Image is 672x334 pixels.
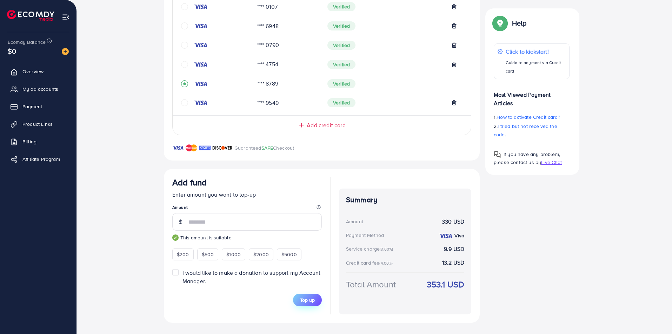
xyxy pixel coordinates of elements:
[346,259,395,266] div: Credit card fee
[327,60,355,69] span: Verified
[327,98,355,107] span: Verified
[194,42,208,48] img: credit
[234,144,294,152] p: Guaranteed Checkout
[346,232,384,239] div: Payment Method
[261,144,273,151] span: SAFE
[172,234,322,241] small: This amount is suitable
[22,86,58,93] span: My ad accounts
[497,114,560,121] span: How to activate Credit card?
[5,100,71,114] a: Payment
[346,245,395,252] div: Service charge
[442,218,464,226] strong: 330 USD
[226,251,241,258] span: $1000
[194,4,208,9] img: credit
[186,144,197,152] img: brand
[293,294,322,306] button: Top up
[202,251,214,258] span: $500
[442,259,464,267] strong: 13.2 USD
[300,296,315,304] span: Top up
[327,79,355,88] span: Verified
[5,82,71,96] a: My ad accounts
[327,21,355,30] span: Verified
[7,10,54,21] img: logo
[194,62,208,67] img: credit
[181,3,188,10] svg: circle
[194,81,208,87] img: credit
[346,218,363,225] div: Amount
[22,103,42,110] span: Payment
[181,42,188,49] svg: circle
[172,190,322,199] p: Enter amount you want to top-up
[181,99,188,106] svg: circle
[494,85,570,107] p: Most Viewed Payment Articles
[494,122,570,139] p: 2.
[380,246,393,252] small: (3.00%)
[541,159,562,166] span: Live Chat
[8,46,16,56] span: $0
[22,121,53,128] span: Product Links
[327,41,355,50] span: Verified
[494,123,557,138] span: I tried but not received the code.
[181,22,188,29] svg: circle
[444,245,464,253] strong: 9.9 USD
[8,39,46,46] span: Ecomdy Balance
[506,47,566,56] p: Click to kickstart!
[253,251,269,258] span: $2000
[346,278,396,291] div: Total Amount
[22,138,36,145] span: Billing
[5,152,71,166] a: Affiliate Program
[5,64,71,79] a: Overview
[212,144,233,152] img: brand
[62,48,69,55] img: image
[177,251,189,258] span: $200
[5,117,71,131] a: Product Links
[5,135,71,149] a: Billing
[642,302,667,329] iframe: Chat
[512,19,527,27] p: Help
[494,151,560,166] span: If you have any problem, please contact us by
[281,251,297,258] span: $5000
[181,61,188,68] svg: circle
[172,144,184,152] img: brand
[22,156,60,163] span: Affiliate Program
[506,59,566,75] p: Guide to payment via Credit card
[181,80,188,87] svg: record circle
[346,196,464,204] h4: Summary
[172,234,179,241] img: guide
[494,17,506,29] img: Popup guide
[307,121,345,129] span: Add credit card
[199,144,211,152] img: brand
[439,233,453,239] img: credit
[172,177,207,188] h3: Add fund
[194,23,208,29] img: credit
[494,113,570,121] p: 1.
[22,68,44,75] span: Overview
[327,2,355,11] span: Verified
[494,151,501,158] img: Popup guide
[172,204,322,213] legend: Amount
[62,13,70,21] img: menu
[182,269,320,285] span: I would like to make a donation to support my Account Manager.
[194,100,208,105] img: credit
[454,232,464,239] strong: Visa
[427,278,464,291] strong: 353.1 USD
[379,260,393,266] small: (4.00%)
